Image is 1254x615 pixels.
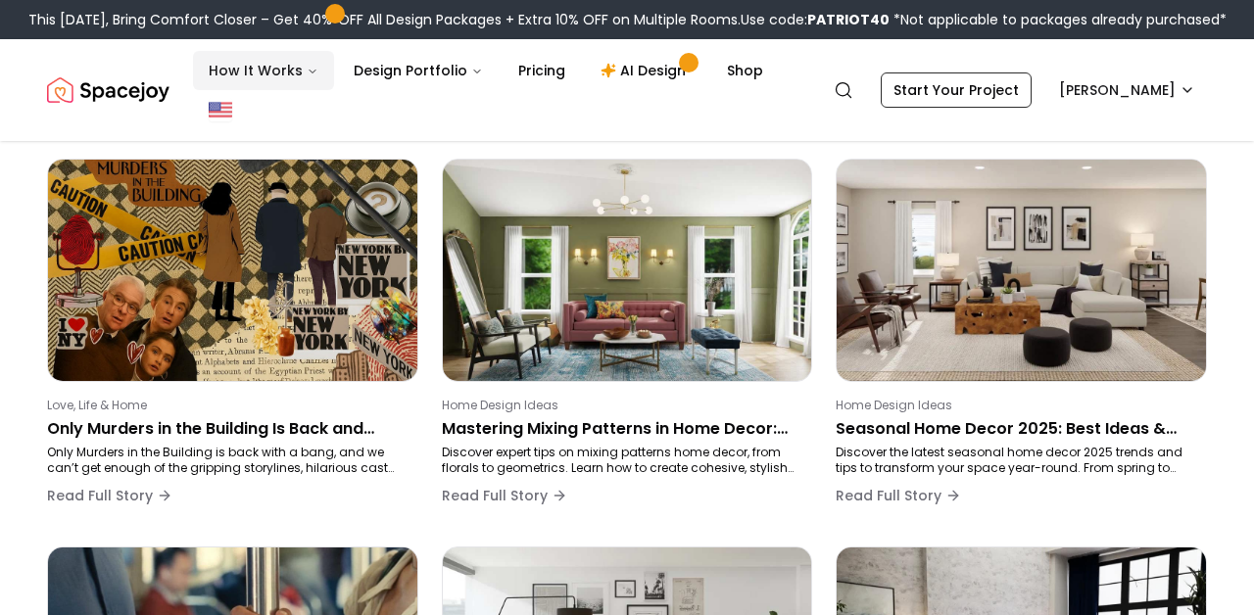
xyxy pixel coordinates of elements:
button: Read Full Story [47,476,172,515]
p: Only Murders in the Building is back with a bang, and we can’t get enough of the gripping storyli... [47,445,410,476]
img: Only Murders in the Building Is Back and We’re Officially Obsessed [48,160,417,381]
button: [PERSON_NAME] [1047,72,1207,108]
a: Pricing [503,51,581,90]
b: PATRIOT40 [807,10,890,29]
span: *Not applicable to packages already purchased* [890,10,1227,29]
p: Only Murders in the Building Is Back and We’re Officially Obsessed [47,417,410,441]
p: Love, Life & Home [47,398,410,413]
img: Seasonal Home Decor 2025: Best Ideas & Trends [837,160,1206,381]
p: Seasonal Home Decor 2025: Best Ideas & Trends [836,417,1199,441]
p: Discover expert tips on mixing patterns home decor, from florals to geometrics. Learn how to crea... [442,445,805,476]
a: Spacejoy [47,71,169,110]
a: Mastering Mixing Patterns in Home Decor: Tips from the ProsHome Design IdeasMastering Mixing Patt... [442,159,813,523]
a: Start Your Project [881,72,1032,108]
a: Only Murders in the Building Is Back and We’re Officially ObsessedLove, Life & HomeOnly Murders i... [47,159,418,523]
nav: Global [47,39,1207,141]
button: Design Portfolio [338,51,499,90]
img: United States [209,98,232,121]
img: Mastering Mixing Patterns in Home Decor: Tips from the Pros [443,160,812,381]
div: This [DATE], Bring Comfort Closer – Get 40% OFF All Design Packages + Extra 10% OFF on Multiple R... [28,10,1227,29]
a: AI Design [585,51,707,90]
a: Shop [711,51,779,90]
p: Home Design Ideas [442,398,805,413]
button: Read Full Story [442,476,567,515]
button: Read Full Story [836,476,961,515]
p: Mastering Mixing Patterns in Home Decor: Tips from the Pros [442,417,805,441]
p: Home Design Ideas [836,398,1199,413]
nav: Main [193,51,779,90]
img: Spacejoy Logo [47,71,169,110]
button: How It Works [193,51,334,90]
p: Discover the latest seasonal home decor 2025 trends and tips to transform your space year-round. ... [836,445,1199,476]
a: Seasonal Home Decor 2025: Best Ideas & TrendsHome Design IdeasSeasonal Home Decor 2025: Best Idea... [836,159,1207,523]
span: Use code: [741,10,890,29]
